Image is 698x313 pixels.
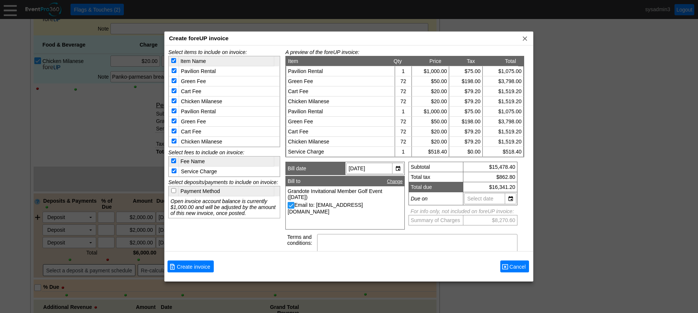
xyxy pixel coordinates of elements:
td: 1 [395,107,412,117]
td: $79.20 [449,127,483,137]
td: $75.00 [449,107,483,117]
td: $20.00 [412,86,449,97]
a: Change [387,179,403,184]
div: Open invoice account balance is currently $1,000.00 and will be adjusted by the amount of this ne... [169,196,280,218]
td: $50.00 [412,117,449,127]
td: Green Fee [286,117,395,127]
th: Bill date [286,162,345,175]
td: Cart Fee [179,86,280,97]
td: 72 [395,127,412,137]
td: 72 [395,137,412,147]
td: $198.00 [449,117,483,127]
span: Create foreUP invoice [169,35,229,41]
div: Grandote Invitational Member Golf Event ([DATE]) [288,188,403,200]
td: 72 [395,76,412,86]
td: Green Fee [286,76,395,86]
td: Total tax [409,172,463,182]
td: 72 [395,86,412,97]
div: Terms and conditions: [287,234,317,253]
td: $1,519.20 [483,137,524,147]
td: $0.00 [449,147,483,157]
td: Pavilion Rental [179,107,280,117]
td: $518.40 [412,147,449,157]
td: $198.00 [449,76,483,86]
label: Email to: [EMAIL_ADDRESS][DOMAIN_NAME] [288,202,403,215]
span: Create invoice [175,263,212,271]
td: $1,000.00 [412,66,449,76]
th: Bill to [286,176,341,186]
td: Pavilion Rental [286,107,395,117]
td: 1 [395,147,412,157]
td: Green Fee [179,117,280,127]
th: Item [286,56,389,66]
td: 1 [395,66,412,76]
td: $1,519.20 [483,127,524,137]
td: Due on [409,192,463,205]
th: Total due [409,182,463,192]
td: Chicken Milanese [179,137,280,147]
td: $1,519.20 [483,86,524,97]
th: Item Name [178,56,274,66]
th: Fee Name [178,156,274,167]
td: Cart Fee [179,127,280,137]
td: $1,075.00 [483,107,524,117]
th: Price [406,56,444,66]
td: $79.20 [449,137,483,147]
td: 72 [395,97,412,107]
th: Total [477,56,518,66]
td: $3,798.00 [483,76,524,86]
td: Chicken Milanese [286,137,395,147]
td: $50.00 [412,76,449,86]
td: 72 [395,117,412,127]
td: Pavilion Rental [286,66,395,76]
input: Email to: [EMAIL_ADDRESS][DOMAIN_NAME] [288,202,295,210]
th: Qty [389,56,406,66]
td: $1,519.20 [483,97,524,107]
td: $20.00 [412,97,449,107]
td: $3,798.00 [483,117,524,127]
td: $16,341.20 [463,182,517,192]
td: Cart Fee [286,127,395,137]
span: Cancel [508,263,528,271]
td: $75.00 [449,66,483,76]
td: $1,000.00 [412,107,449,117]
div: Select items to include on invoice: [168,49,280,55]
span: Create invoice [169,262,212,270]
span: Cancel [502,262,528,270]
td: $518.40 [483,147,524,157]
td: $20.00 [412,127,449,137]
td: $79.20 [449,97,483,107]
td: Pavilion Rental [179,66,280,76]
div: Select fees to include on invoice: [168,149,280,155]
td: Service Charge [179,167,280,177]
td: Cart Fee [286,86,395,97]
div: A preview of the foreUP invoice: [285,49,529,55]
th: Tax [444,56,477,66]
th: Payment Method [178,186,274,196]
td: Chicken Milanese [286,97,395,107]
td: Subtotal [409,162,463,172]
td: Service Charge [286,147,395,157]
td: $20.00 [412,137,449,147]
td: Green Fee [179,76,280,86]
td: $8,270.60 [463,215,517,225]
td: $79.20 [449,86,483,97]
td: Summary of Charges [409,215,463,225]
span: Select date [466,193,495,204]
td: $862.80 [463,172,517,182]
td: For info only, not included on foreUP invoice: [409,205,517,215]
div: Select deposits/payments to include on invoice: [168,179,280,185]
td: $15,478.40 [463,162,517,172]
td: $1,075.00 [483,66,524,76]
td: Chicken Milanese [179,97,280,107]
